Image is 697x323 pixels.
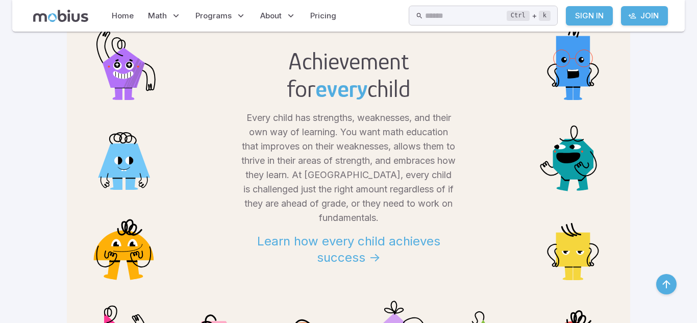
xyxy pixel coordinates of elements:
[566,6,613,26] a: Sign In
[532,21,614,103] img: rectangle.svg
[148,10,167,21] span: Math
[621,6,668,26] a: Join
[83,111,165,192] img: trapezoid.svg
[532,201,614,283] img: square.svg
[83,21,165,103] img: pentagon.svg
[241,111,456,225] p: Every child has strengths, weaknesses, and their own way of learning. You want math education tha...
[287,47,411,75] h2: Achievement
[315,75,367,103] span: every
[83,201,165,282] img: semi-circle.svg
[109,4,137,28] a: Home
[287,75,411,103] h2: for child
[507,10,551,22] div: +
[260,10,282,21] span: About
[195,10,232,21] span: Programs
[241,225,456,266] a: Learn how every child achieves success ->
[539,11,551,21] kbd: k
[307,4,339,28] a: Pricing
[507,11,530,21] kbd: Ctrl
[532,111,614,192] img: octagon.svg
